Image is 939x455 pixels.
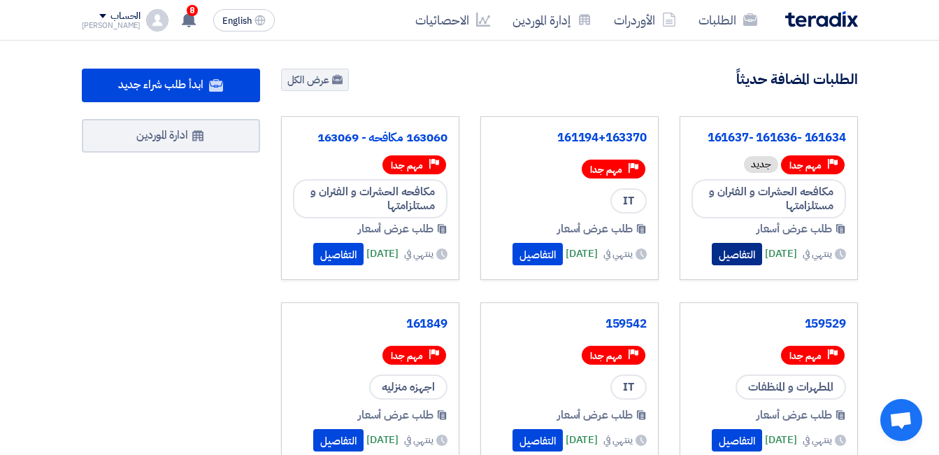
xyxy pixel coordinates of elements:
a: 159529 [691,317,846,331]
a: ادارة الموردين [82,119,260,153]
div: الحساب [110,10,141,22]
span: [DATE] [765,432,797,448]
a: 159542 [492,317,647,331]
span: مهم جدا [391,159,423,172]
span: طلب عرض أسعار [757,220,832,237]
span: طلب عرض أسعار [358,220,433,237]
span: ينتهي في [404,246,433,261]
span: مهم جدا [590,163,622,176]
span: [DATE] [765,246,797,262]
span: [DATE] [566,246,598,262]
img: Teradix logo [785,11,858,27]
button: التفاصيل [313,429,364,451]
button: التفاصيل [512,243,563,265]
a: عرض الكل [281,69,349,91]
span: IT [610,188,647,213]
button: التفاصيل [512,429,563,451]
a: 161194+163370 [492,131,647,145]
span: مهم جدا [590,349,622,363]
span: ينتهي في [603,246,632,261]
span: طلب عرض أسعار [557,407,633,423]
span: ينتهي في [404,433,433,447]
span: مكافحه الحشرات و الفئران و مستلزامتها [691,179,846,218]
div: [PERSON_NAME] [82,22,141,29]
h4: الطلبات المضافة حديثاً [736,70,858,88]
span: مهم جدا [789,349,822,363]
button: English [213,9,275,31]
a: الطلبات [687,3,768,36]
button: التفاصيل [313,243,364,265]
span: [DATE] [366,432,399,448]
span: IT [610,374,647,400]
span: مكافحه الحشرات و الفئران و مستلزامتها [293,179,447,218]
a: إدارة الموردين [501,3,603,36]
span: [DATE] [366,246,399,262]
span: مهم جدا [789,159,822,172]
span: طلب عرض أسعار [557,220,633,237]
a: 163060 مكافحه - 163069 [293,131,447,145]
span: ابدأ طلب شراء جديد [118,76,203,93]
a: 161634 -161636 -161637 [691,131,846,145]
a: الاحصائيات [404,3,501,36]
span: ينتهي في [803,433,831,447]
span: [DATE] [566,432,598,448]
span: 8 [187,5,198,16]
span: ينتهي في [603,433,632,447]
a: Open chat [880,399,922,441]
img: profile_test.png [146,9,169,31]
span: طلب عرض أسعار [358,407,433,423]
span: اجهزه منزليه [369,374,447,400]
span: طلب عرض أسعار [757,407,832,423]
span: English [222,16,252,26]
button: التفاصيل [712,429,762,451]
div: جديد [744,156,778,173]
span: المطهرات و المنظفات [736,374,846,400]
span: مهم جدا [391,349,423,363]
a: الأوردرات [603,3,687,36]
span: ينتهي في [803,246,831,261]
button: التفاصيل [712,243,762,265]
a: 161849 [293,317,447,331]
